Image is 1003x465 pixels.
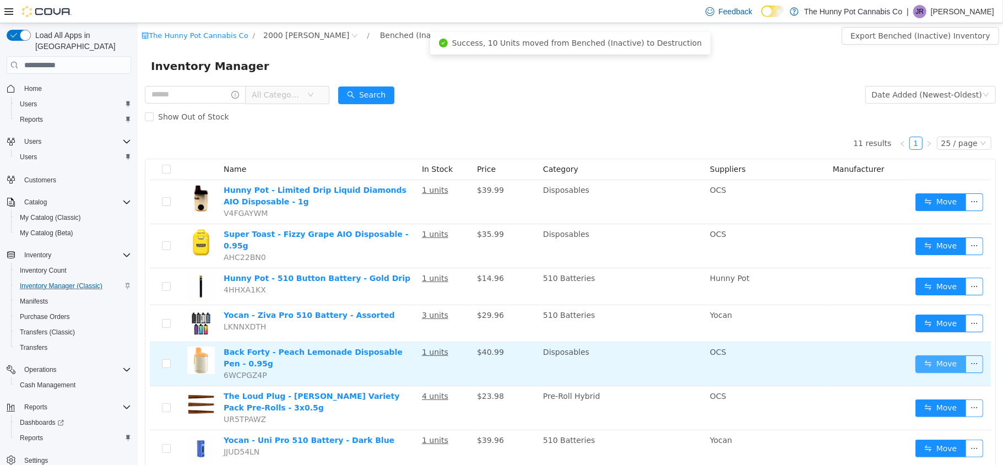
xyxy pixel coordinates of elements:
[913,5,926,18] div: Jesse Redwood
[11,340,135,355] button: Transfers
[704,4,861,21] button: Export Benched (Inactive) Inventory
[572,207,589,215] span: OCS
[11,210,135,225] button: My Catalog (Classic)
[20,82,46,95] a: Home
[401,319,568,363] td: Disposables
[16,89,96,98] span: Show Out of Stock
[15,326,131,339] span: Transfers (Classic)
[762,117,768,124] i: icon: left
[20,282,102,290] span: Inventory Manager (Classic)
[20,229,73,237] span: My Catalog (Beta)
[15,379,131,392] span: Cash Management
[828,255,845,272] button: icon: ellipsis
[734,63,844,80] div: Date Added (Newest-Oldest)
[50,161,77,189] img: Hunny Pot - Limited Drip Liquid Diamonds AIO Disposable - 1g hero shot
[758,113,772,127] li: Previous Page
[572,369,589,377] span: OCS
[20,135,46,148] button: Users
[761,6,784,17] input: Dark Mode
[778,332,828,350] button: icon: swapMove
[4,8,110,17] a: icon: shopThe Hunny Pot Cannabis Co
[31,30,131,52] span: Load All Apps in [GEOGRAPHIC_DATA]
[20,100,37,109] span: Users
[572,142,608,150] span: Suppliers
[11,149,135,165] button: Users
[405,142,441,150] span: Category
[339,142,358,150] span: Price
[284,369,311,377] u: 4 units
[86,348,129,356] span: 6WCPGZ4P
[20,196,51,209] button: Catalog
[715,113,753,127] li: 11 results
[842,117,849,125] i: icon: down
[20,115,43,124] span: Reports
[24,456,48,465] span: Settings
[15,310,74,323] a: Purchase Orders
[284,288,311,296] u: 3 units
[24,176,56,185] span: Customers
[572,251,612,259] span: Hunny Pot
[778,417,828,434] button: icon: swapMove
[86,186,130,194] span: V4FGAYWM
[86,207,271,227] a: Super Toast - Fizzy Grape AIO Disposable - 0.95g
[315,15,565,24] span: Success, 10 Units moved from Benched (Inactive) to Destruction
[2,247,135,263] button: Inventory
[339,163,366,171] span: $39.99
[772,113,785,127] li: 1
[86,163,269,183] a: Hunny Pot - Limited Drip Liquid Diamonds AIO Disposable - 1g
[15,431,47,445] a: Reports
[11,112,135,127] button: Reports
[719,6,752,17] span: Feedback
[20,248,56,262] button: Inventory
[11,415,135,430] a: Dashboards
[15,310,131,323] span: Purchase Orders
[86,230,128,239] span: AHC22BN0
[24,198,47,207] span: Catalog
[284,207,311,215] u: 1 units
[701,1,757,23] a: Feedback
[778,255,828,272] button: icon: swapMove
[20,266,67,275] span: Inventory Count
[2,134,135,149] button: Users
[50,286,77,314] img: Yocan - Ziva Pro 510 Battery - Assorted hero shot
[200,63,257,81] button: icon: searchSearch
[86,325,265,345] a: Back Forty - Peach Lemonade Disposable Pen - 0.95g
[15,341,52,354] a: Transfers
[242,4,315,20] div: Benched (Inactive)
[86,392,128,401] span: UR5TPAWZ
[11,294,135,309] button: Manifests
[24,403,47,412] span: Reports
[15,416,68,429] a: Dashboards
[20,418,64,427] span: Dashboards
[572,163,589,171] span: OCS
[86,369,262,389] a: The Loud Plug - [PERSON_NAME] Variety Pack Pre-Rolls - 3x0.5g
[20,343,47,352] span: Transfers
[13,34,138,52] span: Inventory Manager
[11,430,135,446] button: Reports
[15,295,52,308] a: Manifests
[50,250,77,277] img: Hunny Pot - 510 Button Battery - Gold Drip hero shot
[15,226,131,240] span: My Catalog (Beta)
[15,279,131,293] span: Inventory Manager (Classic)
[778,291,828,309] button: icon: swapMove
[339,288,366,296] span: $29.96
[284,142,315,150] span: In Stock
[15,264,71,277] a: Inventory Count
[2,399,135,415] button: Reports
[20,434,43,442] span: Reports
[15,98,41,111] a: Users
[20,363,131,376] span: Operations
[20,174,61,187] a: Customers
[907,5,909,18] p: |
[24,251,51,259] span: Inventory
[828,417,845,434] button: icon: ellipsis
[804,114,840,126] div: 25 / page
[50,367,77,395] img: The Loud Plug - Benny Blunto Variety Pack Pre-Rolls - 3x0.5g hero shot
[20,297,48,306] span: Manifests
[20,248,131,262] span: Inventory
[931,5,994,18] p: [PERSON_NAME]
[284,163,311,171] u: 1 units
[284,413,311,421] u: 1 units
[20,82,131,95] span: Home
